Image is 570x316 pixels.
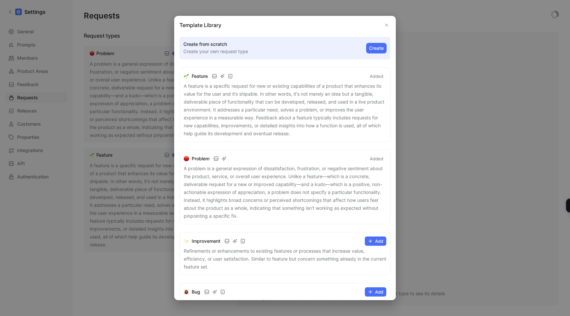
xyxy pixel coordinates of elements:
img: 🔴 [184,156,189,161]
img: ✨ [184,238,189,244]
img: 🐞 [184,289,189,295]
p: Create your own request type [183,47,248,55]
h2: Template Library [179,21,391,29]
h3: Create from scratch [183,41,248,47]
img: 🌱 [184,74,189,79]
p: Unexpected software issue or error. Eg: Cannot use coloured text in templates. [184,298,386,306]
h3: Feature [184,73,208,79]
button: Added [367,154,386,163]
h3: Problem [184,155,209,162]
h3: Bug [184,289,200,295]
button: Close [383,21,391,29]
p: A feature is a specific request for new or existing capabilities of a product that enhances its v... [184,82,386,138]
button: Add [365,237,386,246]
p: Refinements or enhancements to existing features or processes that increase value, efficiency, or... [184,247,386,271]
p: A problem is a general expression of dissatisfaction, frustration, or negative sentiment about th... [184,165,386,220]
h3: Improvement [184,238,220,244]
button: Added [367,72,386,81]
button: Create [366,43,387,53]
button: Add [365,287,386,297]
